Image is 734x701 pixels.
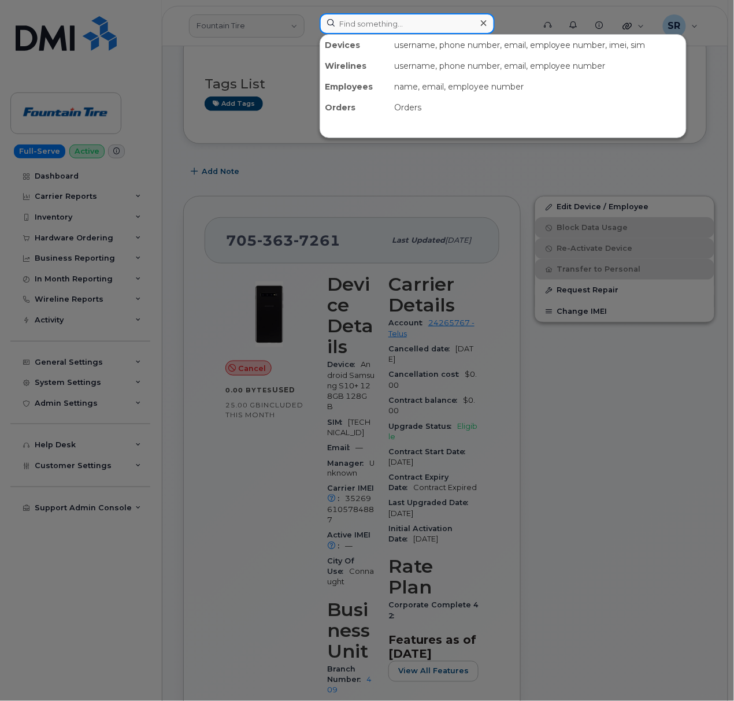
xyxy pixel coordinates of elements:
iframe: Messenger Launcher [684,651,725,692]
div: name, email, employee number [390,76,686,97]
input: Find something... [320,13,495,34]
div: Wirelines [320,55,390,76]
div: Devices [320,35,390,55]
div: Orders [390,97,686,118]
div: username, phone number, email, employee number [390,55,686,76]
div: Orders [320,97,390,118]
div: Employees [320,76,390,97]
div: username, phone number, email, employee number, imei, sim [390,35,686,55]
